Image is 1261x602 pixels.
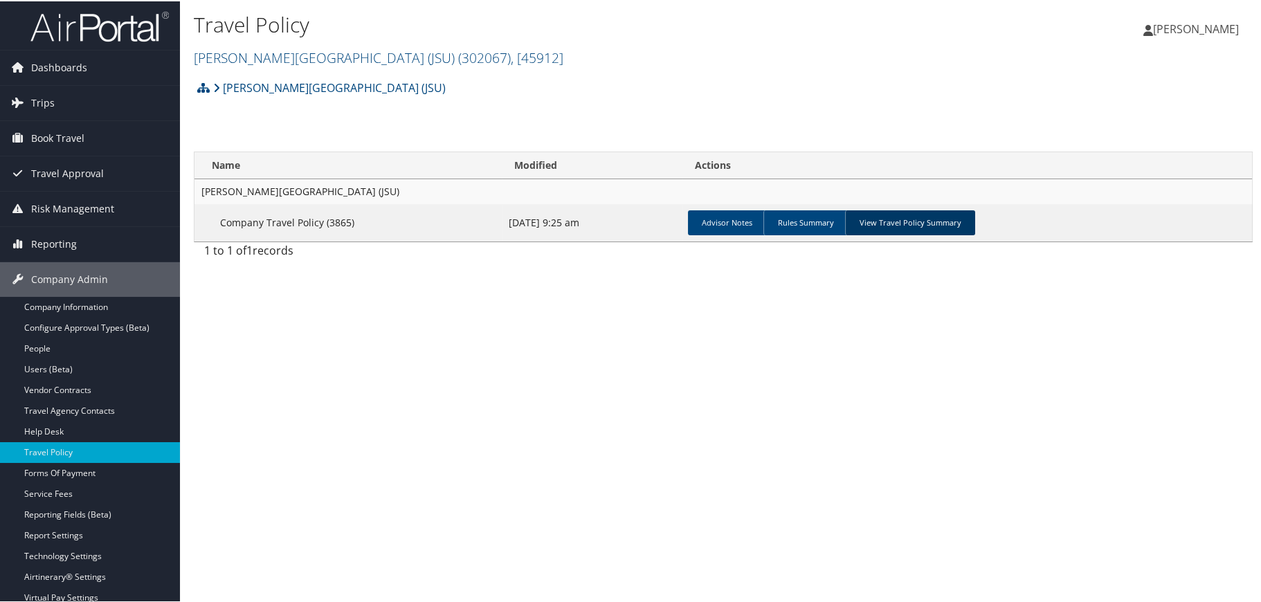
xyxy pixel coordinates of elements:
a: View Travel Policy Summary [845,209,975,234]
span: Dashboards [31,49,87,84]
span: [PERSON_NAME] [1153,20,1239,35]
span: Travel Approval [31,155,104,190]
span: , [ 45912 ] [511,47,563,66]
th: Modified: activate to sort column ascending [502,151,682,178]
td: Company Travel Policy (3865) [194,203,502,240]
td: [DATE] 9:25 am [502,203,682,240]
span: Reporting [31,226,77,260]
td: [PERSON_NAME][GEOGRAPHIC_DATA] (JSU) [194,178,1252,203]
span: ( 302067 ) [458,47,511,66]
h1: Travel Policy [194,9,900,38]
img: airportal-logo.png [30,9,169,42]
div: 1 to 1 of records [204,241,448,264]
a: Rules Summary [763,209,848,234]
a: [PERSON_NAME][GEOGRAPHIC_DATA] (JSU) [213,73,446,100]
a: [PERSON_NAME] [1143,7,1253,48]
span: 1 [246,241,253,257]
a: Advisor Notes [688,209,766,234]
a: [PERSON_NAME][GEOGRAPHIC_DATA] (JSU) [194,47,563,66]
th: Actions [682,151,1252,178]
span: Company Admin [31,261,108,295]
th: Name: activate to sort column ascending [194,151,502,178]
span: Trips [31,84,55,119]
span: Book Travel [31,120,84,154]
span: Risk Management [31,190,114,225]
